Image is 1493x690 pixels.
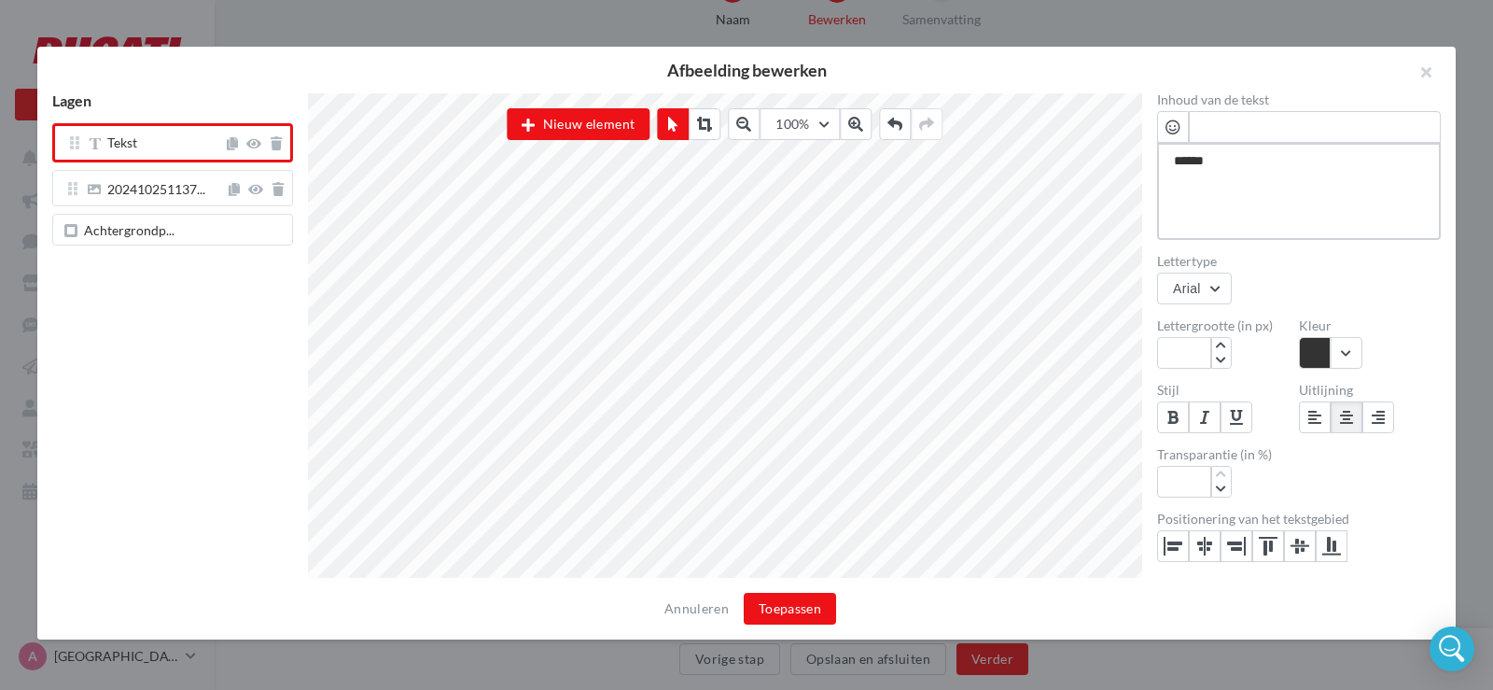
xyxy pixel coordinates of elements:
[37,93,308,123] div: Lagen
[744,593,836,625] button: Toepassen
[1157,93,1441,106] label: Inhoud van de tekst
[1157,448,1299,461] label: Transparantie (in %)
[760,108,840,140] button: 100%
[107,183,205,200] span: 202410251137...
[107,134,137,150] span: Tekst
[1157,273,1232,304] button: Arial
[1157,384,1299,397] label: Stijl
[1299,384,1441,397] label: Uitlijning
[1157,319,1299,332] label: Lettergrootte (in px)
[507,108,649,140] button: Nieuw element
[1157,513,1441,526] label: Positionering van het tekstgebied
[1299,319,1441,332] label: Kleur
[1157,255,1441,268] label: Lettertype
[1430,627,1474,671] div: Open Intercom Messenger
[1173,281,1201,296] div: Arial
[67,62,1426,78] h2: Afbeelding bewerken
[657,598,736,620] button: Annuleren
[84,224,174,241] span: Achtergrondp...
